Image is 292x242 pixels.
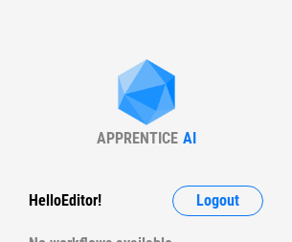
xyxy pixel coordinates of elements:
div: APPRENTICE [97,129,178,147]
div: Hello Editor ! [29,186,101,216]
img: Apprentice AI [108,59,185,129]
div: AI [183,129,196,147]
span: Logout [196,193,239,209]
button: Logout [172,186,263,216]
